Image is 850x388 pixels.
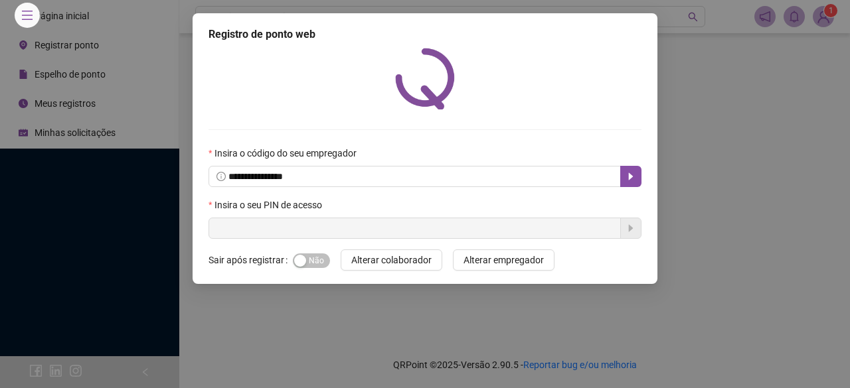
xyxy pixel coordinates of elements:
span: Alterar empregador [464,253,544,267]
span: info-circle [216,172,226,181]
button: Alterar colaborador [341,249,442,271]
span: caret-right [626,171,636,182]
div: Registro de ponto web [209,27,641,42]
span: menu [21,9,33,21]
img: QRPoint [395,48,455,109]
span: Alterar colaborador [351,253,432,267]
label: Insira o seu PIN de acesso [209,198,331,212]
label: Sair após registrar [209,249,293,271]
button: Alterar empregador [453,249,554,271]
label: Insira o código do seu empregador [209,146,365,161]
